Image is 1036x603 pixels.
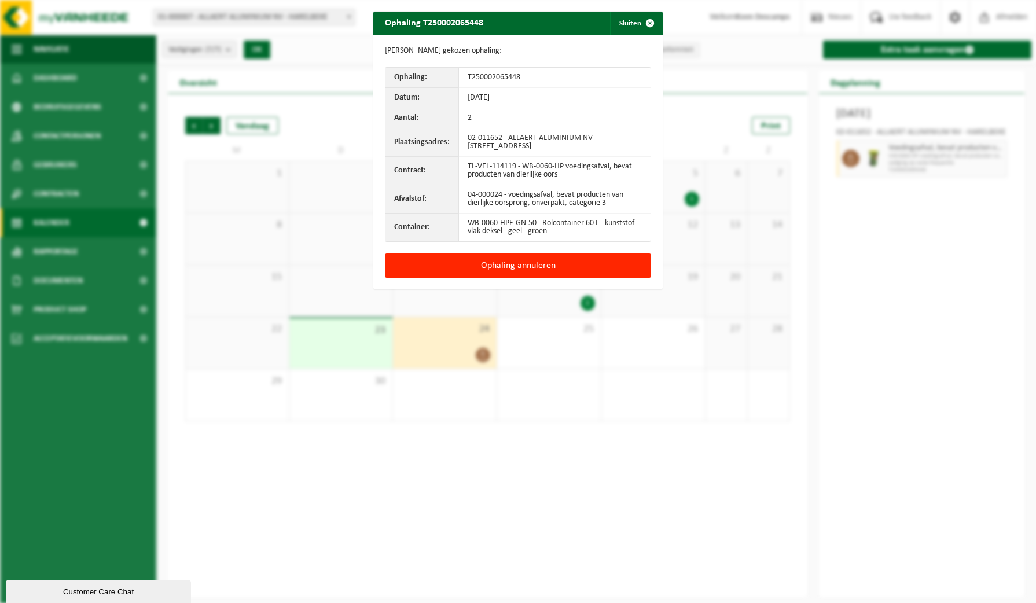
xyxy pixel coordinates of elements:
td: 04-000024 - voedingsafval, bevat producten van dierlijke oorsprong, onverpakt, categorie 3 [459,185,651,214]
th: Ophaling: [385,68,459,88]
p: [PERSON_NAME] gekozen ophaling: [385,46,651,56]
iframe: chat widget [6,578,193,603]
td: WB-0060-HPE-GN-50 - Rolcontainer 60 L - kunststof - vlak deksel - geel - groen [459,214,651,241]
td: TL-VEL-114119 - WB-0060-HP voedingsafval, bevat producten van dierlijke oors [459,157,651,185]
th: Datum: [385,88,459,108]
th: Container: [385,214,459,241]
td: 02-011652 - ALLAERT ALUMINIUM NV - [STREET_ADDRESS] [459,128,651,157]
th: Plaatsingsadres: [385,128,459,157]
th: Afvalstof: [385,185,459,214]
h2: Ophaling T250002065448 [373,12,495,34]
button: Sluiten [610,12,662,35]
td: 2 [459,108,651,128]
th: Aantal: [385,108,459,128]
td: [DATE] [459,88,651,108]
button: Ophaling annuleren [385,253,651,278]
th: Contract: [385,157,459,185]
td: T250002065448 [459,68,651,88]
